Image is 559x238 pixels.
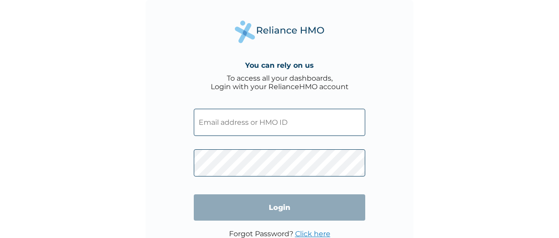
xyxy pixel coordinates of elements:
div: To access all your dashboards, Login with your RelianceHMO account [211,74,349,91]
input: Email address or HMO ID [194,109,365,136]
p: Forgot Password? [229,230,330,238]
a: Click here [295,230,330,238]
input: Login [194,194,365,221]
img: Reliance Health's Logo [235,21,324,43]
h4: You can rely on us [245,61,314,70]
